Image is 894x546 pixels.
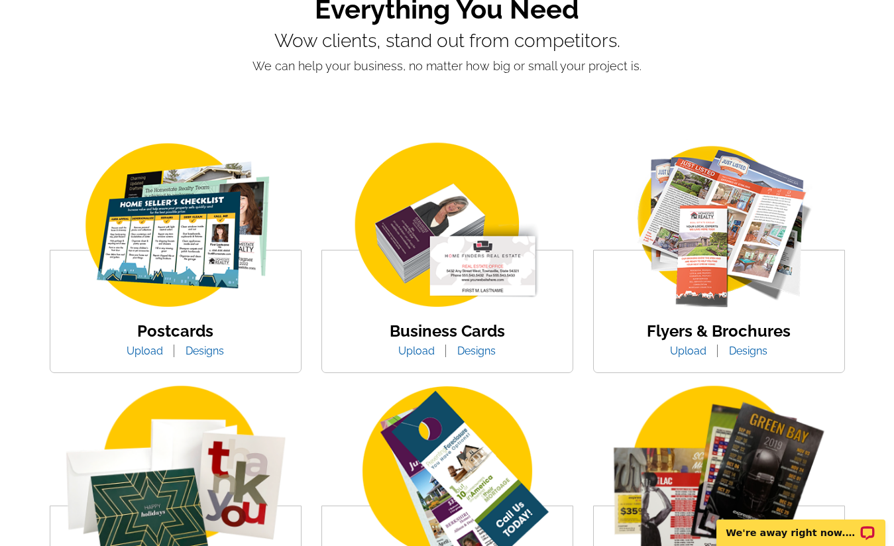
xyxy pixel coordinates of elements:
img: flyer-card.png [606,139,832,313]
a: Upload [388,345,445,357]
iframe: LiveChat chat widget [708,504,894,546]
a: Upload [117,345,173,357]
a: Designs [176,345,234,357]
img: business-card.png [335,139,560,313]
p: Wow clients, stand out from competitors. [50,30,845,52]
img: img_postcard.png [63,139,288,313]
a: Business Cards [390,321,505,341]
a: Designs [719,345,777,357]
a: Flyers & Brochures [647,321,791,341]
a: Designs [447,345,506,357]
a: Upload [660,345,716,357]
p: We can help your business, no matter how big or small your project is. [50,57,845,75]
a: Postcards [137,321,213,341]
